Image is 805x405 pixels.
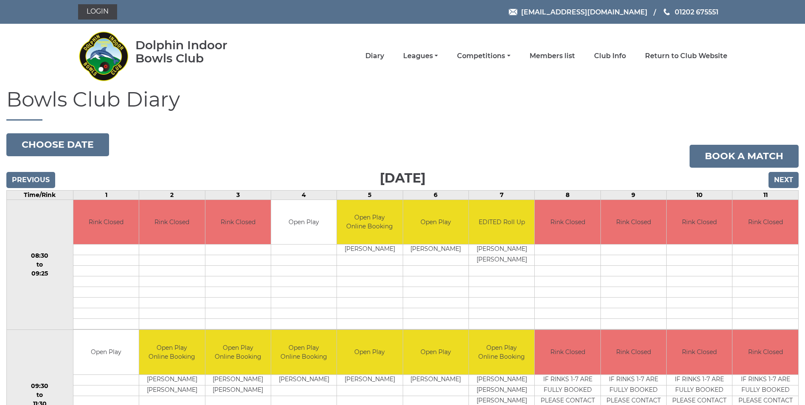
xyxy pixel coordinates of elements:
a: Leagues [403,51,438,61]
td: [PERSON_NAME] [337,374,402,385]
a: Login [78,4,117,20]
td: [PERSON_NAME] [337,245,402,255]
td: Rink Closed [73,200,139,245]
td: 11 [732,190,799,200]
td: Rink Closed [205,200,271,245]
h1: Bowls Club Diary [6,88,799,121]
a: Diary [365,51,384,61]
td: Rink Closed [535,330,600,374]
img: Phone us [664,8,670,15]
td: 1 [73,190,139,200]
td: Open Play Online Booking [205,330,271,374]
td: 8 [535,190,600,200]
td: Rink Closed [601,200,666,245]
td: [PERSON_NAME] [139,385,205,396]
a: Return to Club Website [645,51,727,61]
div: Dolphin Indoor Bowls Club [135,39,255,65]
td: Open Play [337,330,402,374]
td: 3 [205,190,271,200]
td: Rink Closed [667,200,732,245]
td: Rink Closed [535,200,600,245]
td: Open Play [403,200,468,245]
td: 10 [667,190,732,200]
td: 4 [271,190,337,200]
td: Rink Closed [732,330,798,374]
td: 5 [337,190,403,200]
td: FULLY BOOKED [732,385,798,396]
td: Time/Rink [7,190,73,200]
td: Rink Closed [139,200,205,245]
td: [PERSON_NAME] [469,374,534,385]
td: IF RINKS 1-7 ARE [732,374,798,385]
img: Email [509,9,517,15]
td: FULLY BOOKED [601,385,666,396]
a: Members list [530,51,575,61]
td: IF RINKS 1-7 ARE [667,374,732,385]
span: 01202 675551 [675,8,718,16]
td: Rink Closed [732,200,798,245]
td: Rink Closed [667,330,732,374]
span: [EMAIL_ADDRESS][DOMAIN_NAME] [521,8,648,16]
a: Competitions [457,51,510,61]
td: [PERSON_NAME] [139,374,205,385]
td: EDITED Roll Up [469,200,534,245]
td: [PERSON_NAME] [469,385,534,396]
td: Rink Closed [601,330,666,374]
td: [PERSON_NAME] [403,374,468,385]
td: Open Play [403,330,468,374]
td: [PERSON_NAME] [205,385,271,396]
input: Next [769,172,799,188]
img: Dolphin Indoor Bowls Club [78,26,129,86]
td: Open Play Online Booking [139,330,205,374]
td: [PERSON_NAME] [205,374,271,385]
td: 9 [600,190,666,200]
td: Open Play Online Booking [271,330,337,374]
td: IF RINKS 1-7 ARE [535,374,600,385]
td: 7 [469,190,535,200]
td: [PERSON_NAME] [271,374,337,385]
td: Open Play Online Booking [337,200,402,245]
td: FULLY BOOKED [667,385,732,396]
a: Book a match [690,145,799,168]
td: [PERSON_NAME] [403,245,468,255]
a: Club Info [594,51,626,61]
td: Open Play [73,330,139,374]
td: Open Play [271,200,337,245]
td: [PERSON_NAME] [469,255,534,266]
td: 2 [139,190,205,200]
a: Email [EMAIL_ADDRESS][DOMAIN_NAME] [509,7,648,17]
td: [PERSON_NAME] [469,245,534,255]
a: Phone us 01202 675551 [662,7,718,17]
button: Choose date [6,133,109,156]
td: IF RINKS 1-7 ARE [601,374,666,385]
td: 6 [403,190,468,200]
td: Open Play Online Booking [469,330,534,374]
td: FULLY BOOKED [535,385,600,396]
input: Previous [6,172,55,188]
td: 08:30 to 09:25 [7,200,73,330]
